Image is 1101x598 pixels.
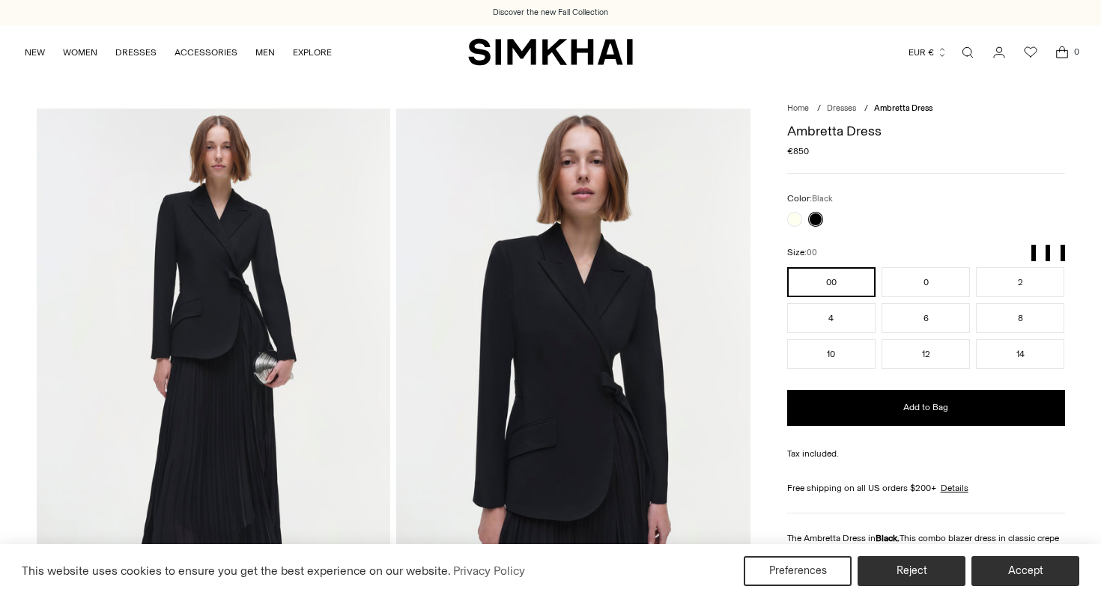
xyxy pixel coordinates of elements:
[882,267,970,297] button: 0
[787,103,809,113] a: Home
[953,37,983,67] a: Open search modal
[787,267,876,297] button: 00
[941,481,968,495] a: Details
[807,248,817,257] span: 00
[493,7,608,19] a: Discover the new Fall Collection
[787,103,1065,115] nav: breadcrumbs
[984,37,1014,67] a: Go to the account page
[976,267,1064,297] button: 2
[812,194,833,204] span: Black
[903,401,948,414] span: Add to Bag
[882,303,970,333] button: 6
[827,103,856,113] a: Dresses
[817,103,821,115] div: /
[787,531,1065,585] p: The Ambretta Dress in This combo blazer dress in classic crepe offers a refined blend of structur...
[744,556,852,586] button: Preferences
[858,556,965,586] button: Reject
[293,36,332,69] a: EXPLORE
[1047,37,1077,67] a: Open cart modal
[1070,45,1083,58] span: 0
[63,36,97,69] a: WOMEN
[882,339,970,369] button: 12
[1016,37,1046,67] a: Wishlist
[976,303,1064,333] button: 8
[909,36,947,69] button: EUR €
[787,245,817,260] label: Size:
[255,36,275,69] a: MEN
[976,339,1064,369] button: 14
[25,36,45,69] a: NEW
[787,481,1065,495] div: Free shipping on all US orders $200+
[451,560,527,582] a: Privacy Policy (opens in a new tab)
[787,124,1065,138] h1: Ambretta Dress
[22,564,451,578] span: This website uses cookies to ensure you get the best experience on our website.
[787,447,1065,460] div: Tax included.
[787,303,876,333] button: 4
[787,144,809,158] span: €850
[971,556,1079,586] button: Accept
[876,533,900,543] strong: Black.
[864,103,868,115] div: /
[874,103,932,113] span: Ambretta Dress
[175,36,237,69] a: ACCESSORIES
[787,339,876,369] button: 10
[787,390,1065,426] button: Add to Bag
[115,36,157,69] a: DRESSES
[787,192,833,206] label: Color:
[468,37,633,67] a: SIMKHAI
